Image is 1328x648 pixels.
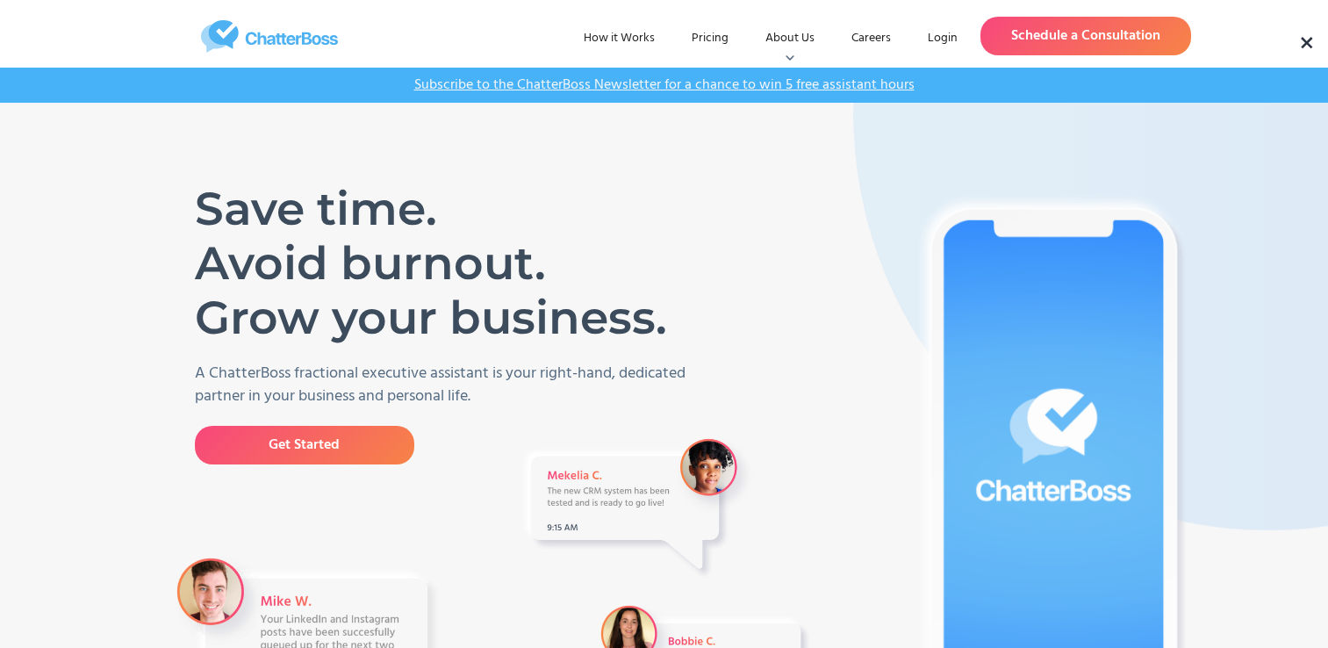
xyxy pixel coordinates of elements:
a: home [138,20,401,53]
h1: Save time. Avoid burnout. Grow your business. [195,182,682,345]
a: Get Started [195,426,414,464]
a: Login [914,23,972,54]
a: How it Works [570,23,669,54]
a: Schedule a Consultation [980,17,1191,55]
div: About Us [765,30,815,47]
div: About Us [751,23,829,54]
p: A ChatterBoss fractional executive assistant is your right-hand, dedicated partner in your busine... [195,363,708,408]
a: Careers [837,23,905,54]
img: A Message from VA Mekelia [517,432,758,582]
a: Pricing [678,23,743,54]
a: Subscribe to the ChatterBoss Newsletter for a chance to win 5 free assistant hours [406,76,923,94]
